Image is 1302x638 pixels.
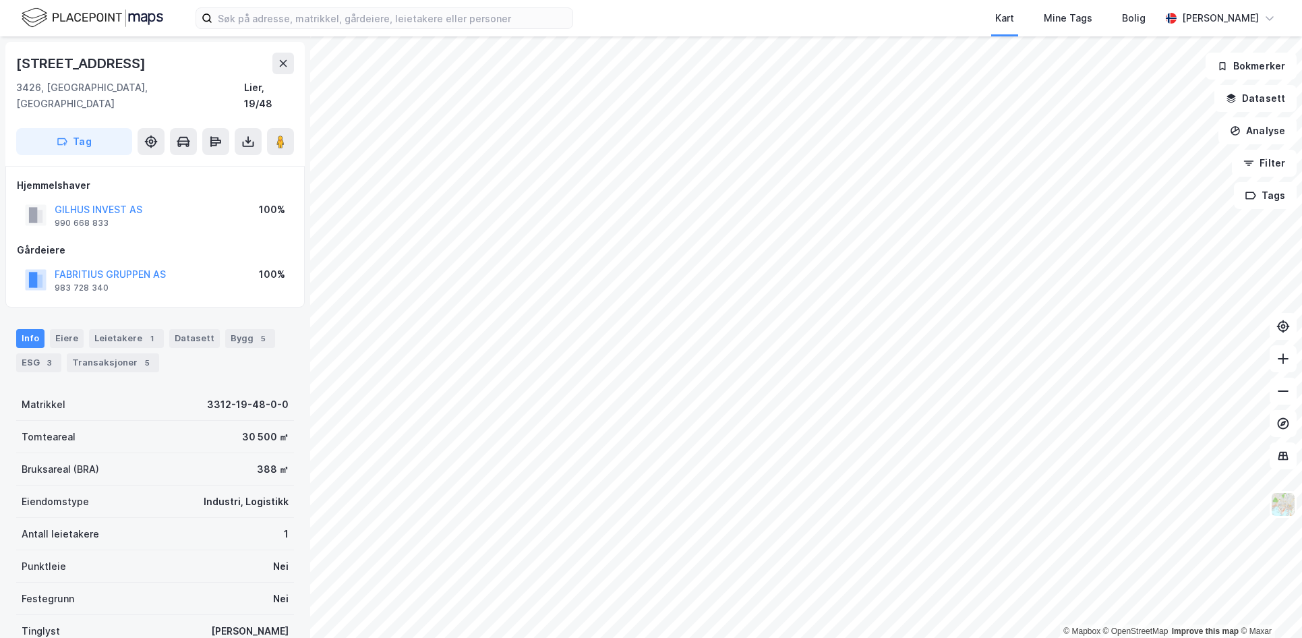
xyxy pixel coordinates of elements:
div: Datasett [169,329,220,348]
div: Kontrollprogram for chat [1235,573,1302,638]
img: Z [1270,492,1296,517]
input: Søk på adresse, matrikkel, gårdeiere, leietakere eller personer [212,8,572,28]
div: Festegrunn [22,591,74,607]
div: Punktleie [22,558,66,575]
div: Bygg [225,329,275,348]
div: 100% [259,266,285,283]
div: Antall leietakere [22,526,99,542]
div: 990 668 833 [55,218,109,229]
div: Nei [273,558,289,575]
iframe: Chat Widget [1235,573,1302,638]
div: Matrikkel [22,397,65,413]
div: Kart [995,10,1014,26]
div: Tomteareal [22,429,76,445]
div: Transaksjoner [67,353,159,372]
div: [PERSON_NAME] [1182,10,1259,26]
a: Improve this map [1172,627,1239,636]
a: OpenStreetMap [1103,627,1168,636]
div: Info [16,329,45,348]
div: 5 [140,356,154,370]
div: 3312-19-48-0-0 [207,397,289,413]
div: Eiere [50,329,84,348]
button: Datasett [1214,85,1297,112]
button: Filter [1232,150,1297,177]
a: Mapbox [1063,627,1100,636]
img: logo.f888ab2527a4732fd821a326f86c7f29.svg [22,6,163,30]
div: Bruksareal (BRA) [22,461,99,477]
div: Industri, Logistikk [204,494,289,510]
div: Eiendomstype [22,494,89,510]
div: 983 728 340 [55,283,109,293]
div: ESG [16,353,61,372]
div: Mine Tags [1044,10,1092,26]
div: Lier, 19/48 [244,80,294,112]
div: Hjemmelshaver [17,177,293,194]
button: Tag [16,128,132,155]
button: Tags [1234,182,1297,209]
div: 30 500 ㎡ [242,429,289,445]
div: Nei [273,591,289,607]
div: 1 [145,332,158,345]
div: Gårdeiere [17,242,293,258]
div: 100% [259,202,285,218]
div: 3426, [GEOGRAPHIC_DATA], [GEOGRAPHIC_DATA] [16,80,244,112]
div: [STREET_ADDRESS] [16,53,148,74]
div: 388 ㎡ [257,461,289,477]
button: Bokmerker [1206,53,1297,80]
div: 1 [284,526,289,542]
div: Leietakere [89,329,164,348]
div: Bolig [1122,10,1146,26]
div: 5 [256,332,270,345]
button: Analyse [1218,117,1297,144]
div: 3 [42,356,56,370]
